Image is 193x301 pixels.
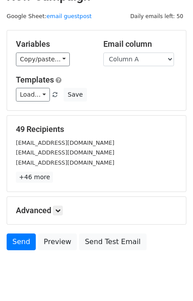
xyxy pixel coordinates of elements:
h5: Variables [16,39,90,49]
a: Daily emails left: 50 [127,13,186,19]
button: Save [64,88,87,102]
a: Load... [16,88,50,102]
a: +46 more [16,172,53,183]
a: Templates [16,75,54,84]
small: Google Sheet: [7,13,92,19]
span: Daily emails left: 50 [127,11,186,21]
h5: Email column [103,39,178,49]
small: [EMAIL_ADDRESS][DOMAIN_NAME] [16,139,114,146]
a: Preview [38,233,77,250]
a: Send [7,233,36,250]
small: [EMAIL_ADDRESS][DOMAIN_NAME] [16,149,114,156]
a: Copy/paste... [16,53,70,66]
h5: 49 Recipients [16,124,177,134]
a: Send Test Email [79,233,146,250]
a: email guestpost [46,13,91,19]
iframe: Chat Widget [149,259,193,301]
small: [EMAIL_ADDRESS][DOMAIN_NAME] [16,159,114,166]
h5: Advanced [16,206,177,215]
